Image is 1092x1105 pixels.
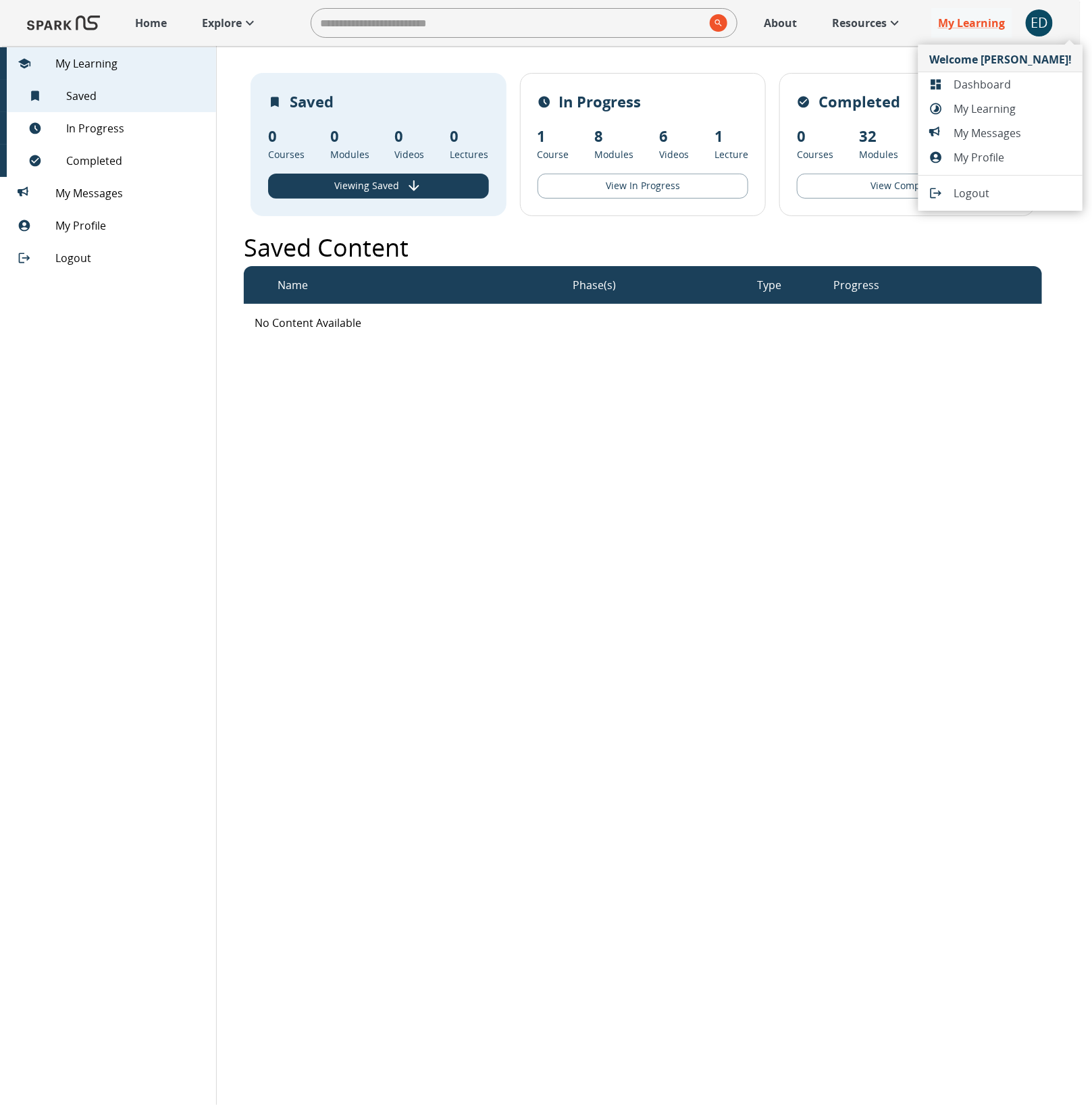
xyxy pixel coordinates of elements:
span: My Profile [954,149,1072,165]
span: My Learning [954,101,1072,117]
span: Logout [954,185,1072,201]
span: My Messages [954,125,1072,141]
span: Dashboard [954,76,1072,93]
li: Welcome [PERSON_NAME]! [918,45,1083,72]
